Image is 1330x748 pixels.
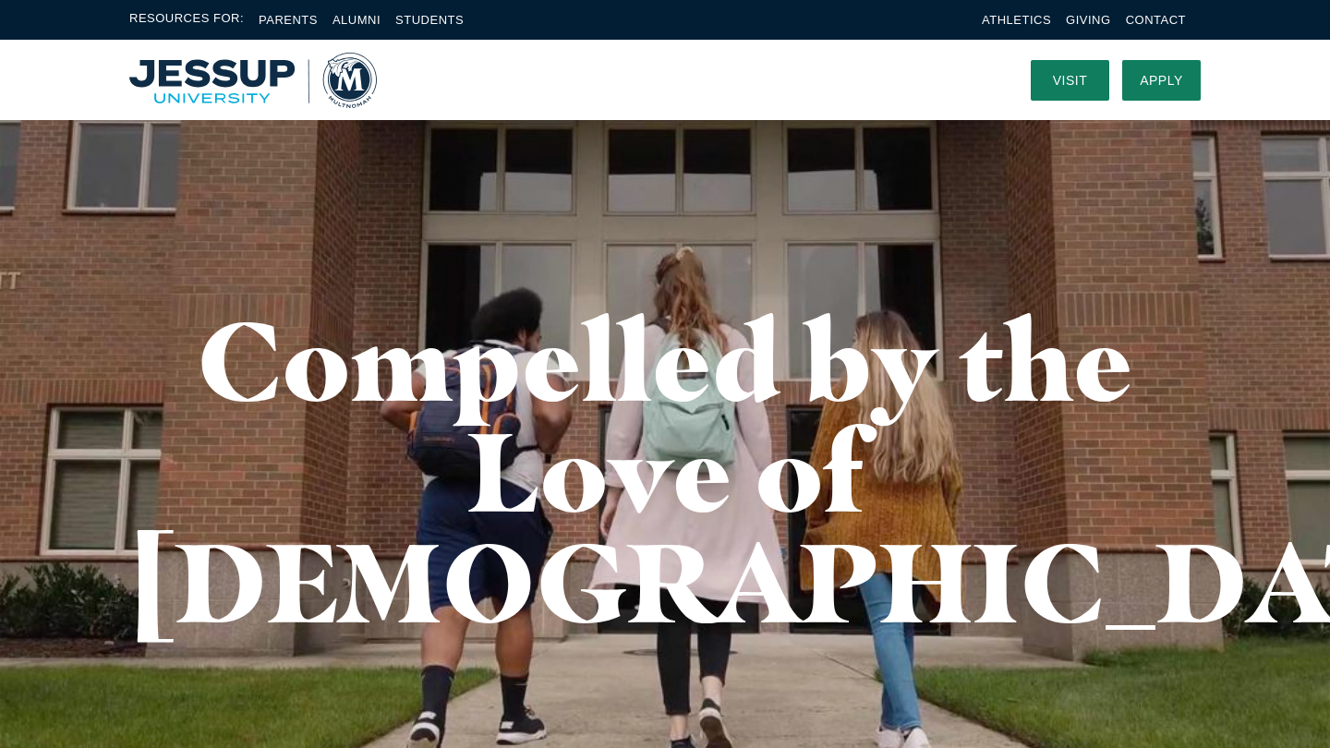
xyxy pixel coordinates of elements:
a: Apply [1122,60,1201,101]
a: Contact [1126,13,1186,27]
a: Parents [259,13,318,27]
span: Resources For: [129,9,244,30]
h1: Compelled by the Love of [DEMOGRAPHIC_DATA] [129,305,1201,637]
a: Alumni [332,13,381,27]
a: Home [129,53,377,108]
a: Students [395,13,464,27]
a: Athletics [982,13,1051,27]
a: Giving [1066,13,1111,27]
img: Multnomah University Logo [129,53,377,108]
a: Visit [1031,60,1109,101]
